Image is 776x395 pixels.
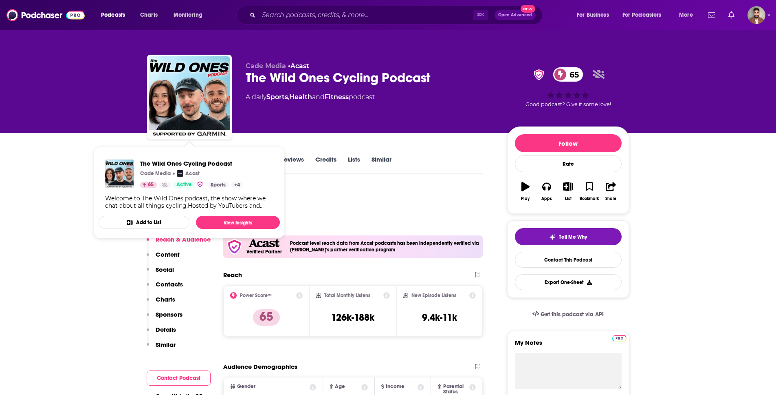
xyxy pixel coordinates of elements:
span: Logged in as calmonaghan [747,6,765,24]
label: My Notes [515,339,622,353]
div: Welcome to The Wild Ones podcast, the show where we chat about all things cycling.Hosted by YouTu... [105,195,273,209]
img: verfied icon [226,239,242,255]
span: ⌘ K [473,10,488,20]
a: Get this podcast via API [526,304,611,324]
img: tell me why sparkle [549,234,556,240]
span: , [288,93,289,101]
a: View Insights [196,216,280,229]
p: Details [156,326,176,333]
button: Charts [147,295,175,311]
img: Podchaser - Follow, Share and Rate Podcasts [7,7,85,23]
button: Details [147,326,176,341]
button: Add to List [99,216,189,229]
a: Credits [315,155,336,174]
span: More [679,9,693,21]
span: Open Advanced [498,13,532,17]
div: verified Badge65Good podcast? Give it some love! [507,62,629,113]
span: Good podcast? Give it some love! [525,101,611,107]
a: Fitness [325,93,349,101]
span: Charts [140,9,158,21]
span: Age [335,384,345,389]
h3: 9.4k-11k [422,311,457,324]
p: Contacts [156,280,183,288]
button: Apps [536,177,557,206]
button: Open AdvancedNew [495,10,536,20]
p: Acast [185,170,200,177]
span: For Podcasters [622,9,662,21]
button: open menu [168,9,213,22]
button: Contacts [147,280,183,295]
button: Sponsors [147,311,182,326]
span: New [521,5,535,13]
a: +4 [231,182,243,188]
div: Search podcasts, credits, & more... [244,6,550,24]
h3: 126k-188k [331,311,374,324]
p: Similar [156,341,176,348]
img: verified Badge [531,69,547,80]
h5: Verified Partner [246,249,282,254]
input: Search podcasts, credits, & more... [259,9,473,22]
div: Share [605,196,616,201]
div: Play [521,196,530,201]
a: Acast [290,62,309,70]
button: tell me why sparkleTell Me Why [515,228,622,245]
h4: Podcast level reach data from Acast podcasts has been independently verified via [PERSON_NAME]'s ... [290,240,480,253]
button: Bookmark [579,177,600,206]
a: Show notifications dropdown [705,8,719,22]
button: Play [515,177,536,206]
a: Contact This Podcast [515,252,622,268]
a: Pro website [612,334,627,342]
a: Charts [135,9,163,22]
p: Sponsors [156,311,182,318]
span: Cade Media [246,62,286,70]
a: Sports [266,93,288,101]
h2: New Episode Listens [411,293,456,298]
button: Social [147,266,174,281]
span: Podcasts [101,9,125,21]
h2: Power Score™ [240,293,272,298]
h2: Reach [223,271,242,279]
button: List [557,177,578,206]
span: and [312,93,325,101]
span: For Business [577,9,609,21]
button: open menu [617,9,673,22]
button: Follow [515,134,622,152]
span: Income [386,384,404,389]
img: verified Badge [197,181,203,188]
span: Active [176,181,192,189]
button: open menu [95,9,136,22]
span: 65 [561,67,583,82]
p: Social [156,266,174,273]
img: Podchaser Pro [612,335,627,342]
a: Active [173,182,195,188]
h2: Total Monthly Listens [324,293,370,298]
a: The Wild Ones Cycling Podcast [140,160,243,167]
p: Charts [156,295,175,303]
button: open menu [571,9,619,22]
button: Contact Podcast [147,371,211,386]
button: Export One-Sheet [515,274,622,290]
a: Lists [348,155,360,174]
a: Reviews [280,155,304,174]
a: Similar [372,155,391,174]
span: Tell Me Why [559,234,587,240]
a: AcastAcast [177,170,200,177]
span: • [288,62,309,70]
button: Similar [147,341,176,356]
a: Show notifications dropdown [725,8,738,22]
div: List [565,196,572,201]
img: The Wild Ones Cycling Podcast [149,56,230,138]
h2: Audience Demographics [223,363,297,371]
img: User Profile [747,6,765,24]
a: 65 [140,182,157,188]
span: Monitoring [174,9,202,21]
button: Content [147,251,180,266]
a: The Wild Ones Cycling Podcast [105,160,134,188]
div: Rate [515,155,622,172]
a: 65 [553,67,583,82]
span: Parental Status [443,384,468,395]
button: Share [600,177,621,206]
